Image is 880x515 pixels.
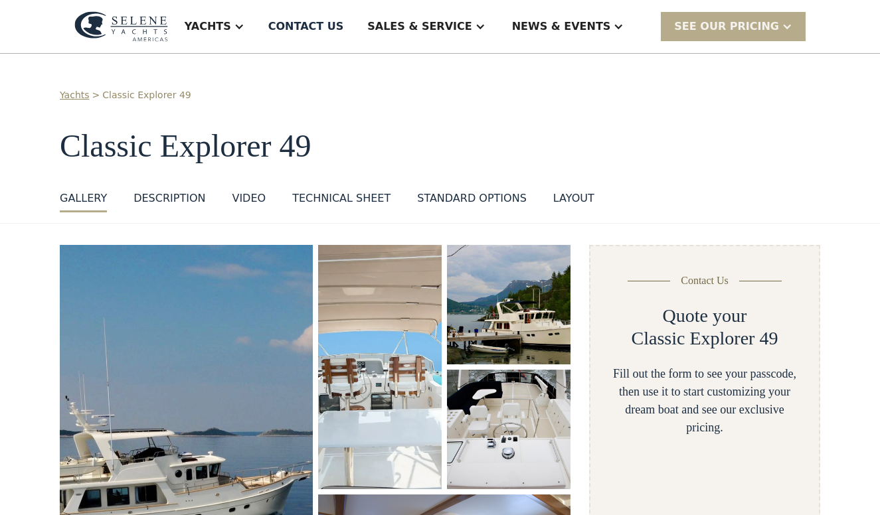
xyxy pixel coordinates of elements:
div: VIDEO [232,190,266,206]
div: Contact US [268,19,344,35]
a: standard options [417,190,527,212]
a: layout [553,190,594,212]
div: SEE Our Pricing [674,19,779,35]
a: open lightbox [447,245,571,364]
div: News & EVENTS [512,19,611,35]
h1: Classic Explorer 49 [60,129,820,164]
div: Contact Us [681,273,729,289]
a: Yachts [60,88,90,102]
div: > [92,88,100,102]
a: open lightbox [447,370,571,489]
div: DESCRIPTION [133,190,205,206]
div: Technical sheet [292,190,391,206]
div: layout [553,190,594,206]
img: logo [74,11,168,42]
div: SEE Our Pricing [661,12,806,40]
a: Classic Explorer 49 [102,88,191,102]
h2: Classic Explorer 49 [632,327,778,350]
div: Sales & Service [367,19,472,35]
a: Technical sheet [292,190,391,212]
div: Yachts [185,19,231,35]
img: 50 foot motor yacht [447,370,571,489]
img: 50 foot motor yacht [443,242,574,368]
a: VIDEO [232,190,266,212]
div: GALLERY [60,190,107,206]
h2: Quote your [663,305,747,327]
a: DESCRIPTION [133,190,205,212]
a: GALLERY [60,190,107,212]
a: open lightbox [318,245,442,489]
div: standard options [417,190,527,206]
div: Fill out the form to see your passcode, then use it to start customizing your dream boat and see ... [612,365,798,437]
